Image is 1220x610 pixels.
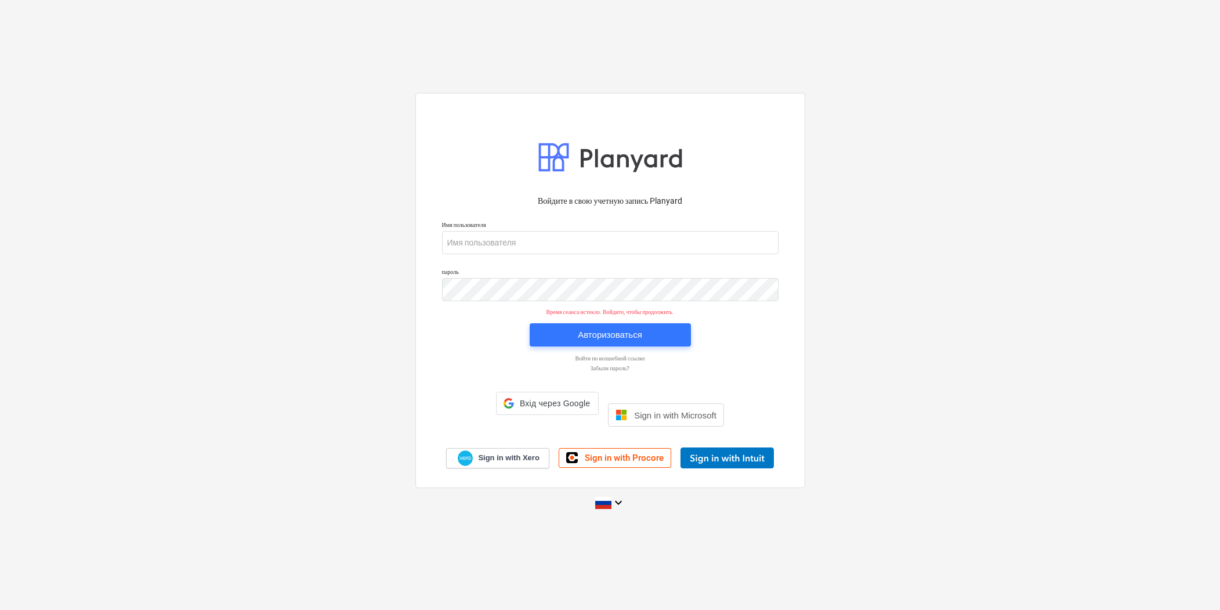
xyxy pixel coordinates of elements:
[436,364,784,372] a: Забыли пароль?
[446,448,549,468] a: Sign in with Xero
[442,221,779,231] p: Имя пользователя
[519,399,591,408] span: Вхід через Google
[478,453,539,463] span: Sign in with Xero
[458,450,473,466] img: Xero logo
[530,323,691,346] button: Авторизоваться
[442,231,779,254] input: Имя пользователя
[442,195,779,207] p: Войдите в свою учетную запись Planyard
[611,496,625,510] i: keyboard_arrow_down
[585,453,664,463] span: Sign in with Procore
[435,308,785,316] p: Время сеанса истекло. Войдите, чтобы продолжить.
[490,414,604,439] iframe: Кнопка "Увійти через Google"
[578,327,642,342] div: Авторизоваться
[616,409,627,421] img: Microsoft logo
[559,448,671,468] a: Sign in with Procore
[496,392,599,415] div: Вхід через Google
[496,414,599,439] div: Увійти через Google (відкриється в новій вкладці)
[442,268,779,278] p: пароль
[634,410,716,420] span: Sign in with Microsoft
[436,355,784,362] a: Войти по волшебной ссылке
